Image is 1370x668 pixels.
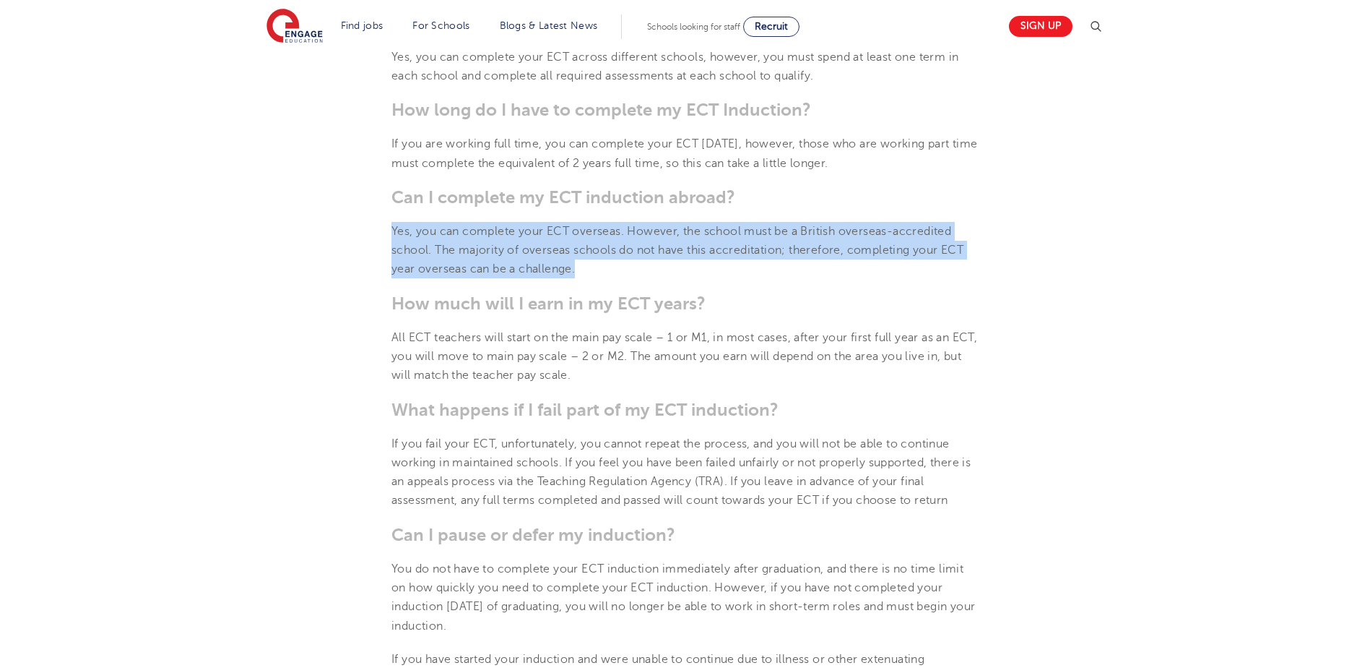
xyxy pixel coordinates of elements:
a: Sign up [1009,16,1072,37]
b: What happens if I fail part of my ECT induction? [391,400,779,420]
b: How much will I earn in my ECT years? [391,294,706,314]
span: Yes, you can complete your ECT overseas. However, the school must be a British overseas-accredite... [391,225,963,276]
span: Schools looking for staff [647,22,740,32]
a: Blogs & Latest News [500,20,598,31]
a: For Schools [412,20,469,31]
b: Can I complete my ECT induction abroad? [391,187,735,207]
span: If you are working full time, you can complete your ECT [DATE], however, those who are working pa... [391,137,978,169]
b: Can I pause or defer my induction? [391,525,675,545]
span: Recruit [755,21,788,32]
span: All ECT teachers will start on the main pay scale – 1 or M1, in most cases, after your first full... [391,331,977,382]
span: You do not have to complete your ECT induction immediately after graduation, and there is no time... [391,562,975,633]
img: Engage Education [266,9,323,45]
a: Find jobs [341,20,383,31]
a: Recruit [743,17,799,37]
span: If you fail your ECT, unfortunately, you cannot repeat the process, and you will not be able to c... [391,437,971,508]
b: How long do I have to complete my ECT Induction? [391,100,811,120]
